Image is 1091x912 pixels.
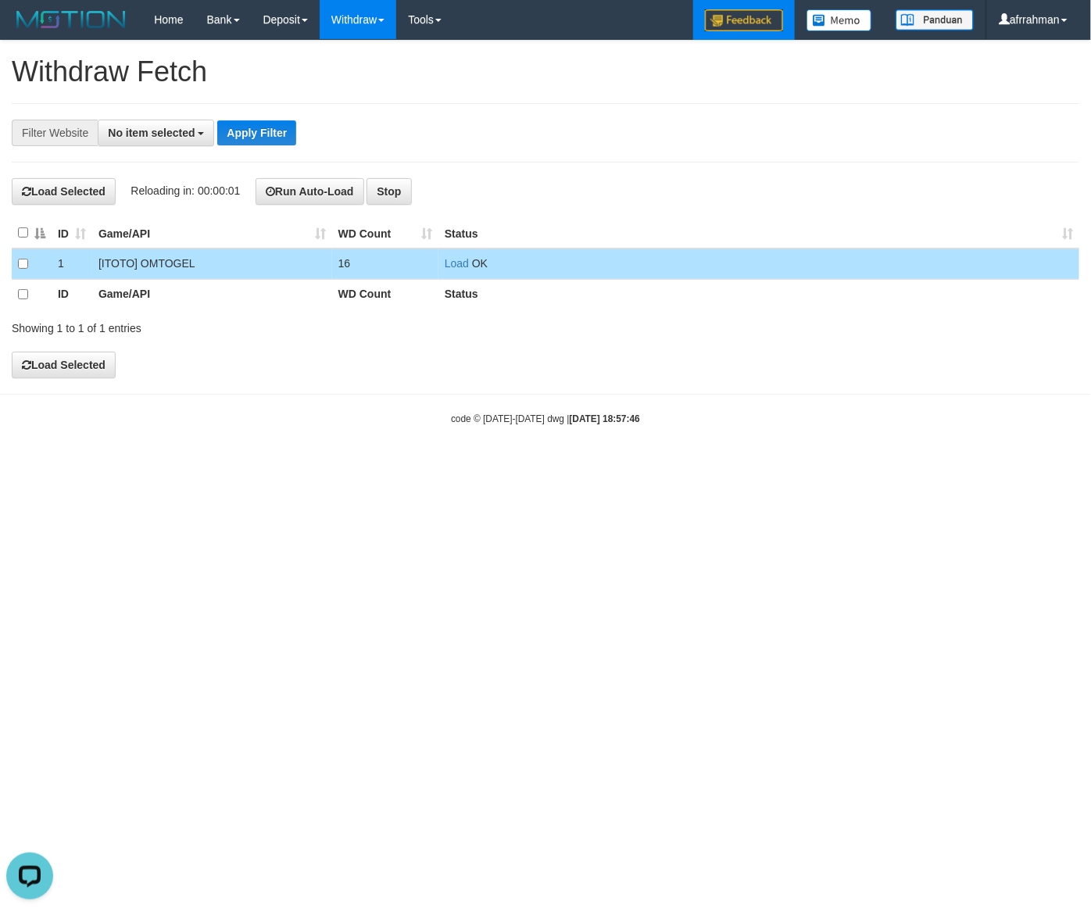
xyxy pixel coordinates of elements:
[438,218,1079,249] th: Status: activate to sort column ascending
[256,178,364,205] button: Run Auto-Load
[92,218,332,249] th: Game/API: activate to sort column ascending
[438,279,1079,309] th: Status
[445,257,469,270] a: Load
[92,249,332,279] td: [ITOTO] OMTOGEL
[52,279,92,309] th: ID
[98,120,214,146] button: No item selected
[367,178,411,205] button: Stop
[12,56,1079,88] h1: Withdraw Fetch
[6,6,53,53] button: Open LiveChat chat widget
[332,279,438,309] th: WD Count
[12,178,116,205] button: Load Selected
[451,413,640,424] small: code © [DATE]-[DATE] dwg |
[705,9,783,31] img: Feedback.jpg
[896,9,974,30] img: panduan.png
[12,8,131,31] img: MOTION_logo.png
[92,279,332,309] th: Game/API
[570,413,640,424] strong: [DATE] 18:57:46
[338,257,351,270] span: 16
[472,257,488,270] span: OK
[807,9,872,31] img: Button%20Memo.svg
[217,120,296,145] button: Apply Filter
[52,249,92,279] td: 1
[12,120,98,146] div: Filter Website
[12,314,443,336] div: Showing 1 to 1 of 1 entries
[108,127,195,139] span: No item selected
[12,352,116,378] button: Load Selected
[332,218,438,249] th: WD Count: activate to sort column ascending
[52,218,92,249] th: ID: activate to sort column ascending
[131,184,240,197] span: Reloading in: 00:00:01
